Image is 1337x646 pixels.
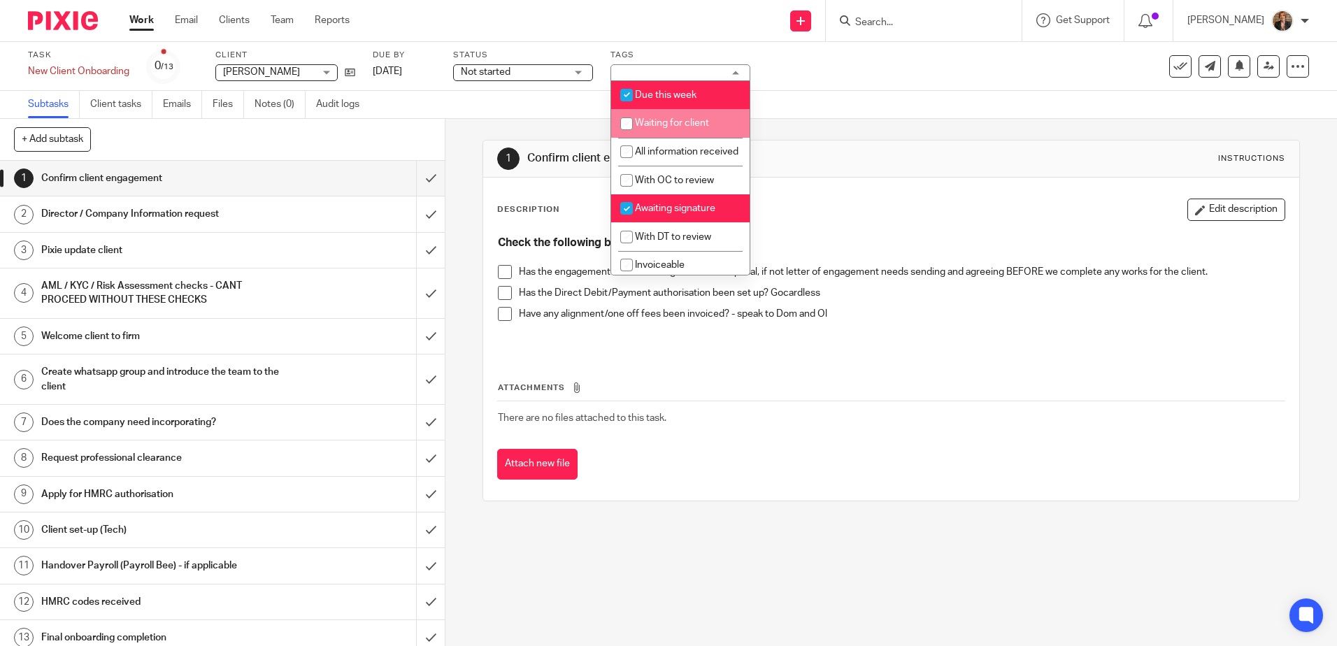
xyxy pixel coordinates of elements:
h1: Pixie update client [41,240,282,261]
div: Instructions [1218,153,1285,164]
div: 9 [14,484,34,504]
h1: Confirm client engagement [527,151,921,166]
span: [PERSON_NAME] [223,67,300,77]
div: 12 [14,592,34,612]
a: Email [175,13,198,27]
span: All information received [635,147,738,157]
h1: Create whatsapp group and introduce the team to the client [41,361,282,397]
span: [DATE] [373,66,402,76]
h1: Welcome client to firm [41,326,282,347]
div: 1 [14,168,34,188]
div: 10 [14,520,34,540]
input: Search [854,17,980,29]
span: Waiting for client [635,118,709,128]
div: 3 [14,241,34,260]
img: Pixie [28,11,98,30]
div: 11 [14,556,34,575]
div: 1 [497,148,520,170]
button: + Add subtask [14,127,91,151]
h1: Confirm client engagement [41,168,282,189]
h1: Request professional clearance [41,447,282,468]
div: 4 [14,283,34,303]
p: [PERSON_NAME] [1187,13,1264,27]
span: Awaiting signature [635,203,715,213]
img: WhatsApp%20Image%202025-04-23%20at%2010.20.30_16e186ec.jpg [1271,10,1294,32]
a: Client tasks [90,91,152,118]
a: Notes (0) [255,91,306,118]
span: Due this week [635,90,696,100]
span: Invoiceable [635,260,685,270]
button: Attach new file [497,449,578,480]
a: Audit logs [316,91,370,118]
h1: HMRC codes received [41,591,282,612]
span: With OC to review [635,175,714,185]
div: 2 [14,205,34,224]
label: Task [28,50,129,61]
div: New Client Onboarding [28,64,129,78]
h1: Director / Company Information request [41,203,282,224]
label: Status [453,50,593,61]
a: Clients [219,13,250,27]
span: Not started [461,67,510,77]
h1: Does the company need incorporating? [41,412,282,433]
h1: Apply for HMRC authorisation [41,484,282,505]
a: Emails [163,91,202,118]
div: 0 [155,58,173,74]
a: Subtasks [28,91,80,118]
div: 6 [14,370,34,389]
label: Tags [610,50,750,61]
div: 7 [14,412,34,432]
p: Have any alignment/one off fees been invoiced? - speak to Dom and Ol [519,307,1284,321]
span: Get Support [1056,15,1110,25]
span: With DT to review [635,232,711,242]
p: Has the Direct Debit/Payment authorisation been set up? Gocardless [519,286,1284,300]
label: Due by [373,50,436,61]
a: Work [129,13,154,27]
span: Attachments [498,384,565,392]
strong: Check the following before proceeding: [498,237,706,248]
h1: AML / KYC / Risk Assessment checks - CANT PROCEED WITHOUT THESE CHECKS [41,275,282,311]
p: Has the engagement letter been signed in Go Proposal, if not letter of engagement needs sending a... [519,265,1284,279]
h1: Client set-up (Tech) [41,519,282,540]
h1: Handover Payroll (Payroll Bee) - if applicable [41,555,282,576]
p: Description [497,204,559,215]
small: /13 [161,63,173,71]
div: 8 [14,448,34,468]
a: Files [213,91,244,118]
a: Reports [315,13,350,27]
span: There are no files attached to this task. [498,413,666,423]
label: Client [215,50,355,61]
a: Team [271,13,294,27]
button: Edit description [1187,199,1285,221]
div: 5 [14,326,34,346]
